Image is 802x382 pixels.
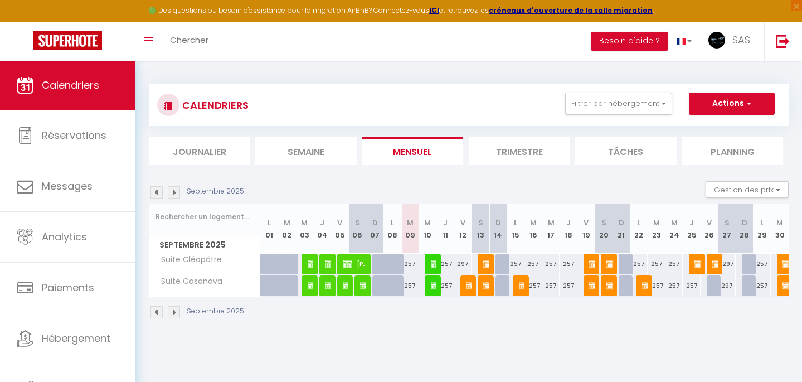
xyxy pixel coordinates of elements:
[42,128,106,142] span: Réservations
[565,93,672,115] button: Filtrer par hébergement
[42,230,87,244] span: Analytics
[524,275,542,296] div: 257
[325,275,331,296] span: [PERSON_NAME]
[255,137,356,165] li: Semaine
[589,253,595,274] span: [PERSON_NAME]
[683,275,701,296] div: 257
[268,217,271,228] abbr: L
[469,137,570,165] li: Trimestre
[613,204,630,254] th: 21
[548,217,555,228] abbr: M
[542,275,560,296] div: 257
[42,179,93,193] span: Messages
[151,275,225,288] span: Suite Casanova
[436,275,454,296] div: 257
[524,204,542,254] th: 16
[700,22,764,61] a: ... SAS
[436,204,454,254] th: 11
[478,217,483,228] abbr: S
[284,217,290,228] abbr: M
[308,253,314,274] span: [PERSON_NAME] LE MER
[9,4,42,38] button: Ouvrir le widget de chat LiveChat
[466,275,472,296] span: [PERSON_NAME]
[577,204,595,254] th: 19
[483,253,489,274] span: [PERSON_NAME]
[429,6,439,15] a: ICI
[683,204,701,254] th: 25
[431,275,437,296] span: [PERSON_NAME]
[308,275,314,296] span: [PERSON_NAME]
[495,217,501,228] abbr: D
[689,93,775,115] button: Actions
[431,253,437,274] span: [PERSON_NAME]
[391,217,394,228] abbr: L
[760,217,764,228] abbr: L
[776,217,783,228] abbr: M
[560,204,577,254] th: 18
[514,217,517,228] abbr: L
[718,204,736,254] th: 27
[401,275,419,296] div: 257
[718,275,736,296] div: 297
[648,275,665,296] div: 257
[589,275,595,296] span: [PERSON_NAME]
[424,217,431,228] abbr: M
[42,331,110,345] span: Hébergement
[742,217,747,228] abbr: D
[591,32,668,51] button: Besoin d'aide ?
[665,254,683,274] div: 257
[701,204,718,254] th: 26
[619,217,624,228] abbr: D
[149,237,260,253] span: Septembre 2025
[606,253,613,274] span: [PERSON_NAME]
[736,204,754,254] th: 28
[33,31,102,50] img: Super Booking
[320,217,324,228] abbr: J
[606,275,613,296] span: [PERSON_NAME]
[343,253,367,274] span: [PERSON_NAME]
[601,217,606,228] abbr: S
[694,253,701,274] span: [PERSON_NAME]
[637,217,640,228] abbr: L
[162,22,217,61] a: Chercher
[648,254,665,274] div: 257
[179,93,249,118] h3: CALENDRIERS
[42,281,94,294] span: Paiements
[343,275,349,296] span: [PERSON_NAME]
[170,34,208,46] span: Chercher
[665,275,683,296] div: 257
[530,217,537,228] abbr: M
[754,204,771,254] th: 29
[754,275,771,296] div: 257
[584,217,589,228] abbr: V
[665,204,683,254] th: 24
[301,217,308,228] abbr: M
[712,253,718,274] span: [PERSON_NAME]
[560,275,577,296] div: 257
[732,33,750,47] span: SAS
[542,254,560,274] div: 257
[454,204,472,254] th: 12
[348,204,366,254] th: 06
[372,217,378,228] abbr: D
[362,137,463,165] li: Mensuel
[689,217,694,228] abbr: J
[560,254,577,274] div: 257
[489,6,653,15] a: créneaux d'ouverture de la salle migration
[718,254,736,274] div: 297
[682,137,783,165] li: Planning
[454,254,472,274] div: 297
[648,204,665,254] th: 23
[671,217,678,228] abbr: M
[278,204,296,254] th: 02
[706,181,789,198] button: Gestion des prix
[524,254,542,274] div: 257
[443,217,448,228] abbr: J
[519,275,525,296] span: [PERSON_NAME] [PERSON_NAME]
[325,253,331,274] span: [PERSON_NAME]
[566,217,571,228] abbr: J
[407,217,414,228] abbr: M
[575,137,676,165] li: Tâches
